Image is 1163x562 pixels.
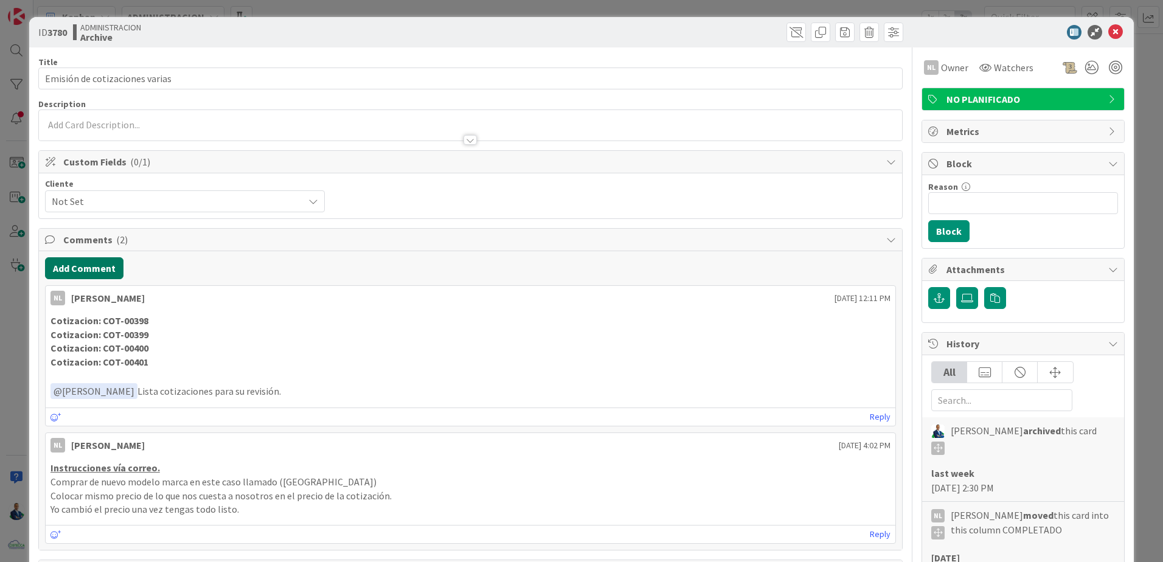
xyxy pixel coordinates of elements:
[38,99,86,109] span: Description
[931,425,945,438] img: GA
[130,156,150,168] span: ( 0/1 )
[50,502,890,516] p: Yo cambió el precio una vez tengas todo listo.
[946,124,1102,139] span: Metrics
[80,32,141,42] b: Archive
[50,438,65,453] div: NL
[63,154,880,169] span: Custom Fields
[54,385,134,397] span: [PERSON_NAME]
[38,25,67,40] span: ID
[38,57,58,68] label: Title
[941,60,968,75] span: Owner
[928,220,970,242] button: Block
[951,423,1097,455] span: [PERSON_NAME] this card
[50,291,65,305] div: NL
[50,314,148,327] strong: Cotizacion: COT-00398
[946,262,1102,277] span: Attachments
[928,181,958,192] label: Reason
[80,23,141,32] span: ADMINISTRACION
[52,193,297,210] span: Not Set
[931,466,1115,495] div: [DATE] 2:30 PM
[116,234,128,246] span: ( 2 )
[50,342,148,354] strong: Cotizacion: COT-00400
[50,489,890,503] p: Colocar mismo precio de lo que nos cuesta a nosotros en el precio de la cotización.
[946,336,1102,351] span: History
[931,467,974,479] b: last week
[951,508,1115,539] span: [PERSON_NAME] this card into this column COMPLETADO
[63,232,880,247] span: Comments
[50,356,148,368] strong: Cotizacion: COT-00401
[931,509,945,522] div: NL
[870,527,890,542] a: Reply
[1023,425,1061,437] b: archived
[50,328,148,341] strong: Cotizacion: COT-00399
[54,385,62,397] span: @
[839,439,890,452] span: [DATE] 4:02 PM
[924,60,939,75] div: NL
[50,475,890,489] p: Comprar de nuevo modelo marca en este caso llamado ([GEOGRAPHIC_DATA])
[45,257,123,279] button: Add Comment
[870,409,890,425] a: Reply
[835,292,890,305] span: [DATE] 12:11 PM
[71,291,145,305] div: [PERSON_NAME]
[45,179,325,188] div: Cliente
[50,462,160,474] u: Instrucciones vía correo.
[946,92,1102,106] span: NO PLANIFICADO
[1023,509,1054,521] b: moved
[50,383,890,400] p: Lista cotizaciones para su revisión.
[47,26,67,38] b: 3780
[946,156,1102,171] span: Block
[931,389,1072,411] input: Search...
[38,68,903,89] input: type card name here...
[932,362,967,383] div: All
[994,60,1033,75] span: Watchers
[71,438,145,453] div: [PERSON_NAME]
